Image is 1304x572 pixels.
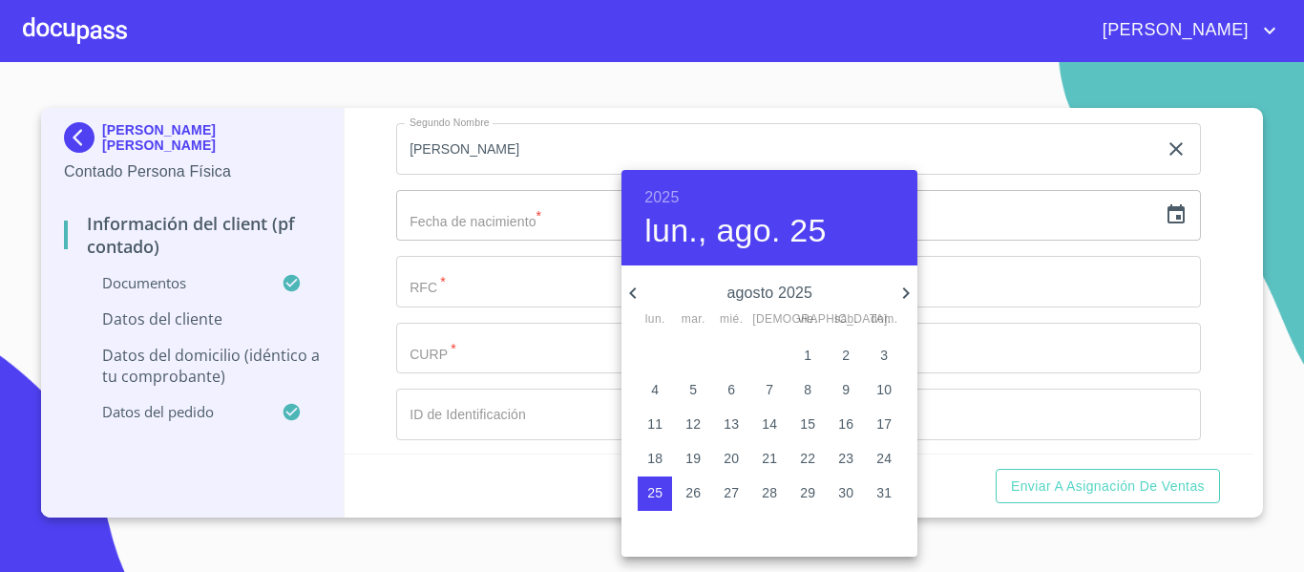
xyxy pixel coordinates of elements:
button: 4 [638,373,672,408]
button: 10 [867,373,901,408]
button: 29 [790,477,825,511]
button: 22 [790,442,825,477]
button: 2 [829,339,863,373]
p: 7 [766,380,773,399]
p: 5 [689,380,697,399]
p: 10 [876,380,892,399]
button: 12 [676,408,710,442]
p: 14 [762,414,777,434]
p: 12 [685,414,701,434]
span: vie. [790,310,825,329]
span: lun. [638,310,672,329]
span: mar. [676,310,710,329]
p: 23 [838,449,853,468]
span: [DEMOGRAPHIC_DATA]. [752,310,787,329]
button: 14 [752,408,787,442]
button: 28 [752,477,787,511]
p: 2 [842,346,850,365]
p: 16 [838,414,853,434]
button: 2025 [644,184,679,211]
p: 17 [876,414,892,434]
p: 28 [762,483,777,502]
p: 21 [762,449,777,468]
p: 11 [647,414,663,434]
p: 9 [842,380,850,399]
button: 13 [714,408,748,442]
p: agosto 2025 [644,282,894,305]
button: 31 [867,477,901,511]
button: 15 [790,408,825,442]
span: dom. [867,310,901,329]
p: 8 [804,380,811,399]
button: lun., ago. 25 [644,211,826,251]
button: 19 [676,442,710,477]
button: 5 [676,373,710,408]
button: 3 [867,339,901,373]
p: 24 [876,449,892,468]
button: 24 [867,442,901,477]
p: 1 [804,346,811,365]
button: 27 [714,477,748,511]
button: 26 [676,477,710,511]
button: 17 [867,408,901,442]
p: 20 [724,449,739,468]
p: 29 [800,483,815,502]
button: 25 [638,477,672,511]
p: 4 [651,380,659,399]
button: 21 [752,442,787,477]
p: 26 [685,483,701,502]
button: 16 [829,408,863,442]
button: 8 [790,373,825,408]
p: 31 [876,483,892,502]
p: 18 [647,449,663,468]
p: 6 [727,380,735,399]
p: 13 [724,414,739,434]
p: 22 [800,449,815,468]
p: 30 [838,483,853,502]
button: 30 [829,477,863,511]
p: 19 [685,449,701,468]
span: sáb. [829,310,863,329]
button: 1 [790,339,825,373]
p: 25 [647,483,663,502]
button: 23 [829,442,863,477]
button: 11 [638,408,672,442]
button: 9 [829,373,863,408]
p: 3 [880,346,888,365]
p: 27 [724,483,739,502]
button: 6 [714,373,748,408]
button: 18 [638,442,672,477]
button: 20 [714,442,748,477]
p: 15 [800,414,815,434]
span: mié. [714,310,748,329]
button: 7 [752,373,787,408]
